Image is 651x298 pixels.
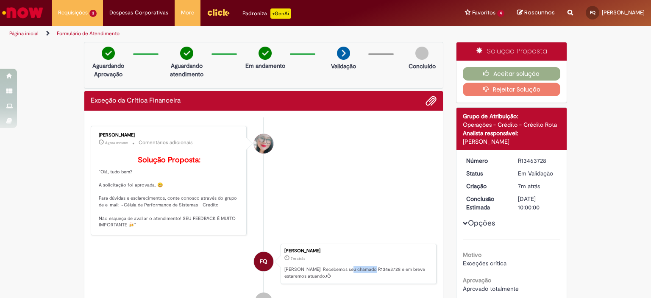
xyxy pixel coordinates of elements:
button: Adicionar anexos [426,95,437,106]
img: click_logo_yellow_360x200.png [207,6,230,19]
div: [PERSON_NAME] [99,133,240,138]
span: Exceções crítica [463,259,506,267]
div: Padroniza [242,8,291,19]
span: Despesas Corporativas [109,8,168,17]
div: Analista responsável: [463,129,561,137]
img: check-circle-green.png [259,47,272,60]
p: Aguardando atendimento [166,61,207,78]
span: 7m atrás [291,256,305,261]
div: Grupo de Atribuição: [463,112,561,120]
div: [PERSON_NAME] [284,248,432,253]
span: 7m atrás [518,182,540,190]
img: check-circle-green.png [102,47,115,60]
span: Agora mesmo [105,140,128,145]
h2: Exceção da Crítica Financeira Histórico de tíquete [91,97,181,105]
time: 29/08/2025 17:11:56 [518,182,540,190]
time: 29/08/2025 17:11:56 [291,256,305,261]
div: [PERSON_NAME] [463,137,561,146]
span: [PERSON_NAME] [602,9,645,16]
time: 29/08/2025 17:18:07 [105,140,128,145]
p: Em andamento [245,61,285,70]
div: Franciele Fernanda Melo dos Santos [254,134,273,153]
a: Página inicial [9,30,39,37]
div: [DATE] 10:00:00 [518,195,557,212]
div: Operações - Crédito - Crédito Rota [463,120,561,129]
button: Aceitar solução [463,67,561,81]
span: Requisições [58,8,88,17]
span: More [181,8,194,17]
img: ServiceNow [1,4,45,21]
div: Solução Proposta [456,42,567,61]
div: Em Validação [518,169,557,178]
p: [PERSON_NAME]! Recebemos seu chamado R13463728 e em breve estaremos atuando. [284,266,432,279]
p: Validação [331,62,356,70]
p: +GenAi [270,8,291,19]
p: Concluído [409,62,436,70]
img: arrow-next.png [337,47,350,60]
a: Rascunhos [517,9,555,17]
button: Rejeitar Solução [463,83,561,96]
div: 29/08/2025 17:11:56 [518,182,557,190]
b: Solução Proposta: [138,155,200,165]
p: Aguardando Aprovação [88,61,129,78]
b: Motivo [463,251,481,259]
span: FQ [590,10,595,15]
li: Felipe Araujo Quirino [91,244,437,284]
b: Aprovação [463,276,491,284]
dt: Status [460,169,512,178]
dt: Criação [460,182,512,190]
a: Formulário de Atendimento [57,30,120,37]
div: R13463728 [518,156,557,165]
span: 3 [89,10,97,17]
span: Favoritos [472,8,495,17]
div: Felipe Araujo Quirino [254,252,273,271]
span: FQ [260,251,267,272]
p: "Olá, tudo bem? A solicitação foi aprovada. 😀 Para dúvidas e esclarecimentos, conte conosco atrav... [99,156,240,228]
span: 4 [497,10,504,17]
dt: Conclusão Estimada [460,195,512,212]
img: img-circle-grey.png [415,47,428,60]
small: Comentários adicionais [139,139,193,146]
span: Rascunhos [524,8,555,17]
span: Aprovado totalmente [463,285,519,292]
dt: Número [460,156,512,165]
img: check-circle-green.png [180,47,193,60]
ul: Trilhas de página [6,26,428,42]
